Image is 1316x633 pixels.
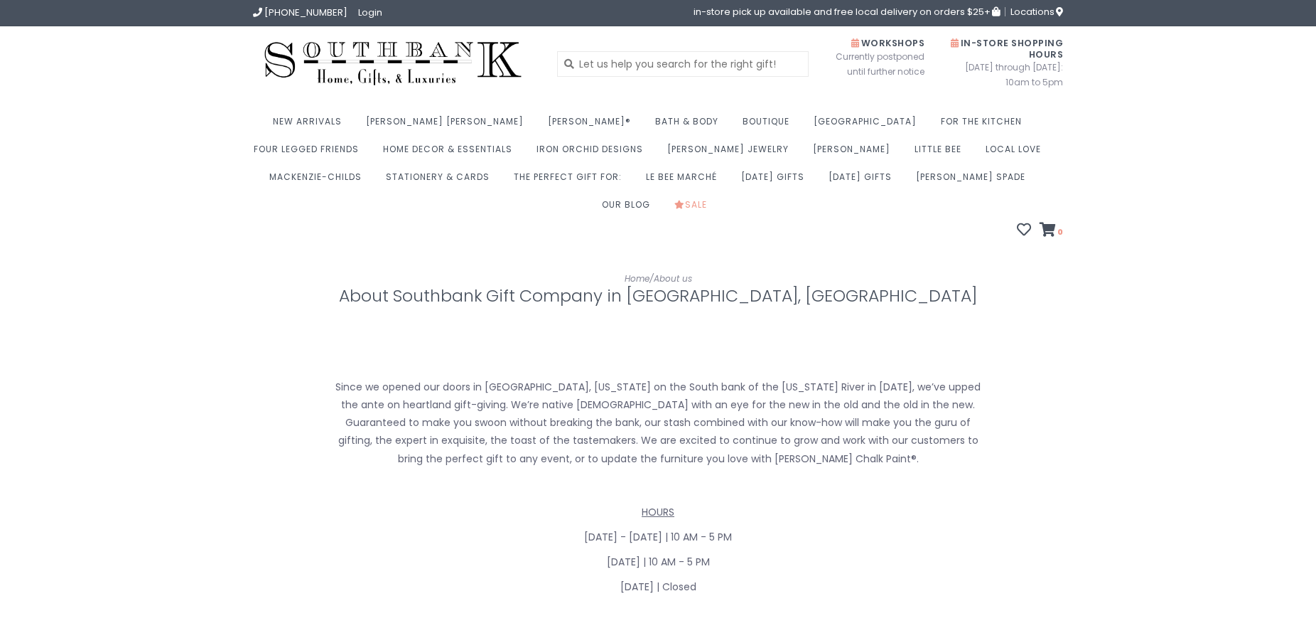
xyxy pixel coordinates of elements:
[951,37,1063,60] span: In-Store Shopping Hours
[986,139,1048,167] a: Local Love
[334,378,982,468] p: Since we opened our doors in [GEOGRAPHIC_DATA], [US_STATE] on the South bank of the [US_STATE] Ri...
[814,112,924,139] a: [GEOGRAPHIC_DATA]
[741,167,811,195] a: [DATE] Gifts
[557,51,809,77] input: Let us help you search for the right gift!
[946,60,1063,90] span: [DATE] through [DATE]: 10am to 5pm
[813,139,897,167] a: [PERSON_NAME]
[253,271,1063,287] div: /
[1040,224,1063,238] a: 0
[829,167,899,195] a: [DATE] Gifts
[646,167,724,195] a: Le Bee Marché
[1005,7,1063,16] a: Locations
[674,195,714,223] a: Sale
[915,139,969,167] a: Little Bee
[358,6,382,19] a: Login
[602,195,657,223] a: Our Blog
[1056,226,1063,238] span: 0
[253,528,1063,546] p: [DATE] - [DATE] | 10 AM - 5 PM
[941,112,1029,139] a: For the Kitchen
[254,139,366,167] a: Four Legged Friends
[253,287,1063,305] h1: About Southbank Gift Company in [GEOGRAPHIC_DATA], [GEOGRAPHIC_DATA]
[654,272,692,284] a: About us
[366,112,531,139] a: [PERSON_NAME] [PERSON_NAME]
[548,112,638,139] a: [PERSON_NAME]®
[253,37,533,90] img: Southbank Gift Company -- Home, Gifts, and Luxuries
[655,112,726,139] a: Bath & Body
[253,553,1063,571] p: [DATE] | 10 AM - 5 PM
[383,139,519,167] a: Home Decor & Essentials
[273,112,349,139] a: New Arrivals
[667,139,796,167] a: [PERSON_NAME] Jewelry
[642,505,674,519] span: HOURS
[253,578,1063,596] p: [DATE] | Closed
[916,167,1032,195] a: [PERSON_NAME] Spade
[743,112,797,139] a: Boutique
[264,6,347,19] span: [PHONE_NUMBER]
[818,49,924,79] span: Currently postponed until further notice
[851,37,924,49] span: Workshops
[536,139,650,167] a: Iron Orchid Designs
[694,7,1000,16] span: in-store pick up available and free local delivery on orders $25+
[514,167,629,195] a: The perfect gift for:
[269,167,369,195] a: MacKenzie-Childs
[253,6,347,19] a: [PHONE_NUMBER]
[625,272,649,284] a: Home
[386,167,497,195] a: Stationery & Cards
[1010,5,1063,18] span: Locations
